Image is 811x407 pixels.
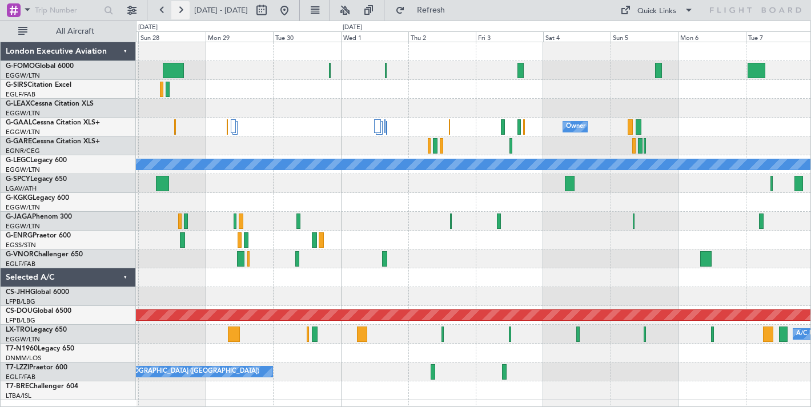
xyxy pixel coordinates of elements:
a: G-FOMOGlobal 6000 [6,63,74,70]
a: T7-BREChallenger 604 [6,383,78,390]
div: Thu 2 [408,31,476,42]
span: CS-JHH [6,289,30,296]
span: T7-BRE [6,383,29,390]
a: G-ENRGPraetor 600 [6,232,71,239]
span: G-GAAL [6,119,32,126]
span: LX-TRO [6,327,30,333]
a: EGLF/FAB [6,260,35,268]
span: G-SPCY [6,176,30,183]
a: G-LEGCLegacy 600 [6,157,67,164]
a: G-GAALCessna Citation XLS+ [6,119,100,126]
div: Tue 30 [273,31,340,42]
span: [DATE] - [DATE] [194,5,248,15]
a: EGGW/LTN [6,166,40,174]
a: LGAV/ATH [6,184,37,193]
a: EGSS/STN [6,241,36,249]
a: DNMM/LOS [6,354,41,362]
a: EGLF/FAB [6,373,35,381]
a: EGGW/LTN [6,128,40,136]
button: All Aircraft [13,22,124,41]
a: G-SIRSCitation Excel [6,82,71,88]
span: G-FOMO [6,63,35,70]
span: Refresh [407,6,455,14]
div: Wed 1 [341,31,408,42]
a: G-LEAXCessna Citation XLS [6,100,94,107]
span: G-SIRS [6,82,27,88]
span: G-VNOR [6,251,34,258]
div: Mon 29 [206,31,273,42]
a: EGNR/CEG [6,147,40,155]
a: G-JAGAPhenom 300 [6,213,72,220]
a: EGGW/LTN [6,71,40,80]
a: G-SPCYLegacy 650 [6,176,67,183]
a: LFPB/LBG [6,316,35,325]
a: EGGW/LTN [6,109,40,118]
span: G-KGKG [6,195,33,202]
a: EGGW/LTN [6,222,40,231]
button: Refresh [390,1,459,19]
a: T7-N1960Legacy 650 [6,345,74,352]
span: CS-DOU [6,308,33,315]
span: G-LEGC [6,157,30,164]
div: A/C Unavailable [GEOGRAPHIC_DATA] ([GEOGRAPHIC_DATA]) [74,363,259,380]
span: T7-LZZI [6,364,29,371]
div: Owner [566,118,585,135]
div: Sun 28 [138,31,206,42]
div: Sun 5 [611,31,678,42]
span: G-LEAX [6,100,30,107]
span: All Aircraft [30,27,121,35]
a: LTBA/ISL [6,392,31,400]
a: T7-LZZIPraetor 600 [6,364,67,371]
div: Fri 3 [476,31,543,42]
a: EGGW/LTN [6,203,40,212]
div: Sat 4 [543,31,611,42]
span: T7-N1960 [6,345,38,352]
a: EGGW/LTN [6,335,40,344]
a: G-VNORChallenger 650 [6,251,83,258]
span: G-GARE [6,138,32,145]
span: G-ENRG [6,232,33,239]
div: Mon 6 [678,31,745,42]
div: [DATE] [138,23,158,33]
a: CS-JHHGlobal 6000 [6,289,69,296]
a: G-GARECessna Citation XLS+ [6,138,100,145]
a: CS-DOUGlobal 6500 [6,308,71,315]
a: G-KGKGLegacy 600 [6,195,69,202]
div: [DATE] [343,23,362,33]
a: EGLF/FAB [6,90,35,99]
a: LX-TROLegacy 650 [6,327,67,333]
span: G-JAGA [6,213,32,220]
button: Quick Links [615,1,699,19]
div: Quick Links [637,6,676,17]
input: Trip Number [35,2,101,19]
a: LFPB/LBG [6,297,35,306]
